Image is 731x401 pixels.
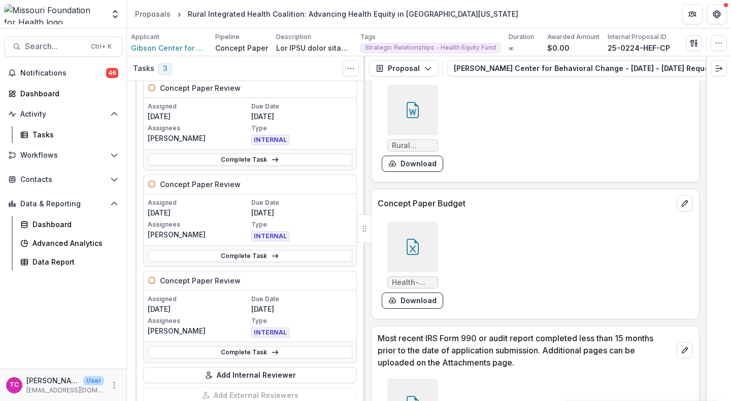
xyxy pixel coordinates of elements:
[148,316,249,325] p: Assignees
[148,295,249,304] p: Assigned
[343,60,359,77] button: Toggle View Cancelled Tasks
[509,43,514,53] p: ∞
[16,216,122,233] a: Dashboard
[251,316,353,325] p: Type
[131,7,175,21] a: Proposals
[89,41,114,52] div: Ctrl + K
[148,102,249,111] p: Assigned
[135,9,171,19] div: Proposals
[32,238,114,248] div: Advanced Analytics
[83,376,104,385] p: User
[251,102,353,111] p: Due Date
[251,198,353,207] p: Due Date
[148,346,352,358] a: Complete Task
[547,32,600,42] p: Awarded Amount
[677,342,693,358] button: edit
[148,124,249,133] p: Assignees
[251,220,353,229] p: Type
[392,278,434,287] span: Health-Equity-Fund-Concept-Paper-Budget (1) 2025.xlsx
[4,106,122,122] button: Open Activity
[16,126,122,143] a: Tasks
[711,60,727,77] button: Expand right
[4,171,122,188] button: Open Contacts
[4,65,122,81] button: Notifications46
[547,43,570,53] p: $0.00
[677,195,693,211] button: edit
[160,179,241,190] h5: Concept Paper Review
[148,111,249,122] p: [DATE]
[608,43,670,53] p: 25-0224-HEF-CP
[108,4,122,24] button: Open entity switcher
[4,85,122,102] a: Dashboard
[251,304,353,314] p: [DATE]
[148,304,249,314] p: [DATE]
[608,32,667,42] p: Internal Proposal ID
[16,253,122,270] a: Data Report
[143,367,357,383] button: Add Internal Reviewer
[131,32,159,42] p: Applicant
[276,43,352,53] p: Lor IPSU dolor sitam co adipisc eli seddo: Eiusmodtemp inc utlaboreet dolore magnaaliqua enimadmi...
[707,4,727,24] button: Get Help
[251,111,353,122] p: [DATE]
[106,68,118,78] span: 46
[509,32,534,42] p: Duration
[369,60,439,77] button: Proposal
[26,375,79,386] p: [PERSON_NAME]
[4,196,122,212] button: Open Data & Reporting
[682,4,703,24] button: Partners
[148,229,249,240] p: [PERSON_NAME]
[20,110,106,119] span: Activity
[25,42,85,51] span: Search...
[188,9,518,19] div: Rural Integrated Health Coalition: Advancing Health Equity in [GEOGRAPHIC_DATA][US_STATE]
[251,124,353,133] p: Type
[148,133,249,143] p: [PERSON_NAME]
[148,250,352,262] a: Complete Task
[4,147,122,163] button: Open Workflows
[382,156,443,172] button: download-form-response
[20,175,106,184] span: Contacts
[32,257,114,267] div: Data Report
[251,207,353,218] p: [DATE]
[108,379,120,391] button: More
[160,275,241,286] h5: Concept Paper Review
[4,37,122,57] button: Search...
[26,386,104,395] p: [EMAIL_ADDRESS][DOMAIN_NAME]
[148,154,352,166] a: Complete Task
[148,220,249,229] p: Assignees
[158,63,172,75] span: 3
[378,332,673,369] p: Most recent IRS Form 990 or audit report completed less than 15 months prior to the date of appli...
[378,197,673,209] p: Concept Paper Budget
[392,141,434,150] span: Rural Minority Health Coalition final.docx
[133,64,154,73] h3: Tasks
[148,198,249,207] p: Assigned
[20,200,106,208] span: Data & Reporting
[131,43,207,53] a: Gibson Center for Behavioral Change
[32,219,114,230] div: Dashboard
[365,44,496,51] span: Strategic Relationships - Health Equity Fund
[10,382,19,388] div: Tori Cope
[360,32,376,42] p: Tags
[160,83,241,93] h5: Concept Paper Review
[20,88,114,99] div: Dashboard
[215,43,268,53] p: Concept Paper
[131,7,522,21] nav: breadcrumb
[32,129,114,140] div: Tasks
[148,207,249,218] p: [DATE]
[382,85,443,172] div: Rural Minority Health Coalition final.docxdownload-form-response
[382,293,443,309] button: download-form-response
[276,32,311,42] p: Description
[382,222,443,309] div: Health-Equity-Fund-Concept-Paper-Budget (1) 2025.xlsxdownload-form-response
[20,151,106,160] span: Workflows
[251,231,289,241] span: INTERNAL
[16,235,122,251] a: Advanced Analytics
[251,327,289,338] span: INTERNAL
[251,135,289,145] span: INTERNAL
[251,295,353,304] p: Due Date
[4,4,104,24] img: Missouri Foundation for Health logo
[215,32,240,42] p: Pipeline
[20,69,106,78] span: Notifications
[148,325,249,336] p: [PERSON_NAME]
